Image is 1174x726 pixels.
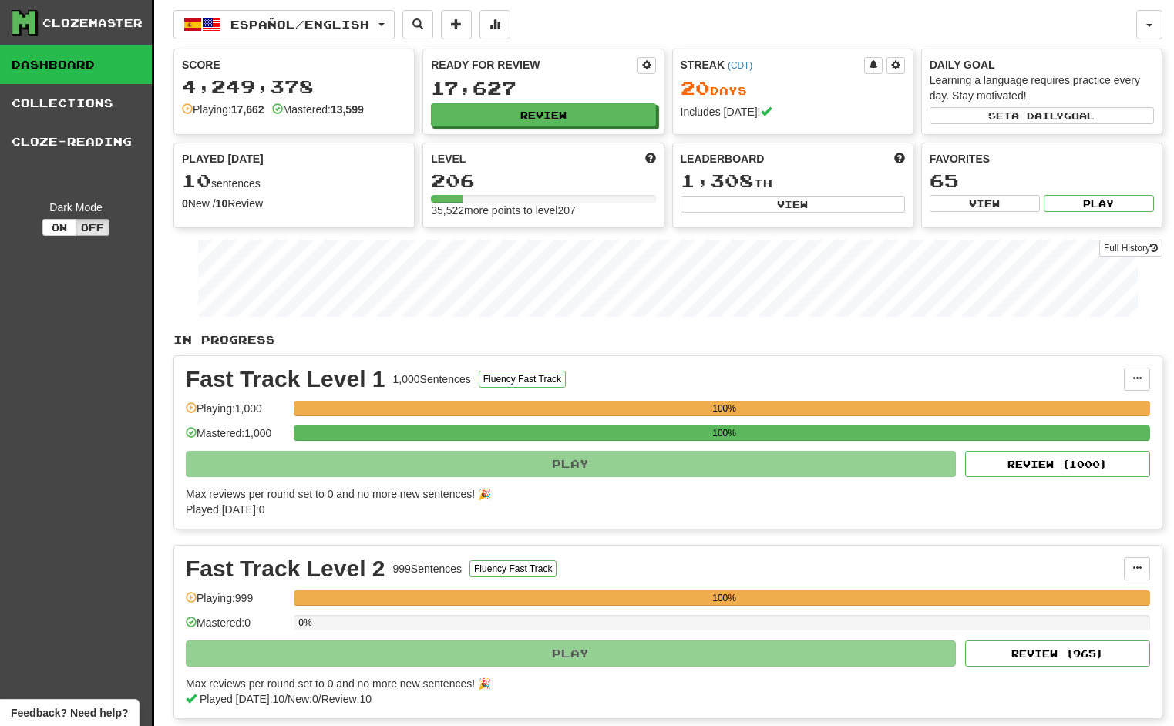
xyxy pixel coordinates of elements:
[331,103,364,116] strong: 13,599
[186,425,286,451] div: Mastered: 1,000
[1099,240,1162,257] a: Full History
[186,590,286,616] div: Playing: 999
[186,615,286,640] div: Mastered: 0
[186,486,1141,502] div: Max reviews per round set to 0 and no more new sentences! 🎉
[11,705,128,721] span: Open feedback widget
[930,151,1154,166] div: Favorites
[216,197,228,210] strong: 10
[431,57,637,72] div: Ready for Review
[231,103,264,116] strong: 17,662
[321,693,372,705] span: Review: 10
[681,77,710,99] span: 20
[186,401,286,426] div: Playing: 1,000
[318,693,321,705] span: /
[298,425,1150,441] div: 100%
[12,200,140,215] div: Dark Mode
[479,10,510,39] button: More stats
[284,693,288,705] span: /
[681,104,905,119] div: Includes [DATE]!
[469,560,557,577] button: Fluency Fast Track
[182,57,406,72] div: Score
[182,171,406,191] div: sentences
[186,557,385,580] div: Fast Track Level 2
[182,197,188,210] strong: 0
[894,151,905,166] span: This week in points, UTC
[186,503,264,516] span: Played [DATE]: 0
[681,170,754,191] span: 1,308
[1044,195,1154,212] button: Play
[182,77,406,96] div: 4,249,378
[42,219,76,236] button: On
[479,371,566,388] button: Fluency Fast Track
[393,371,471,387] div: 1,000 Sentences
[393,561,463,576] div: 999 Sentences
[186,368,385,391] div: Fast Track Level 1
[930,107,1154,124] button: Seta dailygoal
[182,170,211,191] span: 10
[182,102,264,117] div: Playing:
[186,451,956,477] button: Play
[441,10,472,39] button: Add sentence to collection
[298,590,1150,606] div: 100%
[76,219,109,236] button: Off
[431,103,655,126] button: Review
[42,15,143,31] div: Clozemaster
[186,676,1141,691] div: Max reviews per round set to 0 and no more new sentences! 🎉
[681,79,905,99] div: Day s
[930,57,1154,72] div: Daily Goal
[681,151,765,166] span: Leaderboard
[182,151,264,166] span: Played [DATE]
[288,693,318,705] span: New: 0
[402,10,433,39] button: Search sentences
[182,196,406,211] div: New / Review
[728,60,752,71] a: (CDT)
[1011,110,1064,121] span: a daily
[431,171,655,190] div: 206
[173,10,395,39] button: Español/English
[965,640,1150,667] button: Review (965)
[681,171,905,191] div: th
[200,693,284,705] span: Played [DATE]: 10
[681,196,905,213] button: View
[965,451,1150,477] button: Review (1000)
[645,151,656,166] span: Score more points to level up
[431,79,655,98] div: 17,627
[230,18,369,31] span: Español / English
[681,57,864,72] div: Streak
[431,151,466,166] span: Level
[186,640,956,667] button: Play
[272,102,364,117] div: Mastered:
[930,72,1154,103] div: Learning a language requires practice every day. Stay motivated!
[431,203,655,218] div: 35,522 more points to level 207
[298,401,1150,416] div: 100%
[173,332,1162,348] p: In Progress
[930,195,1040,212] button: View
[930,171,1154,190] div: 65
